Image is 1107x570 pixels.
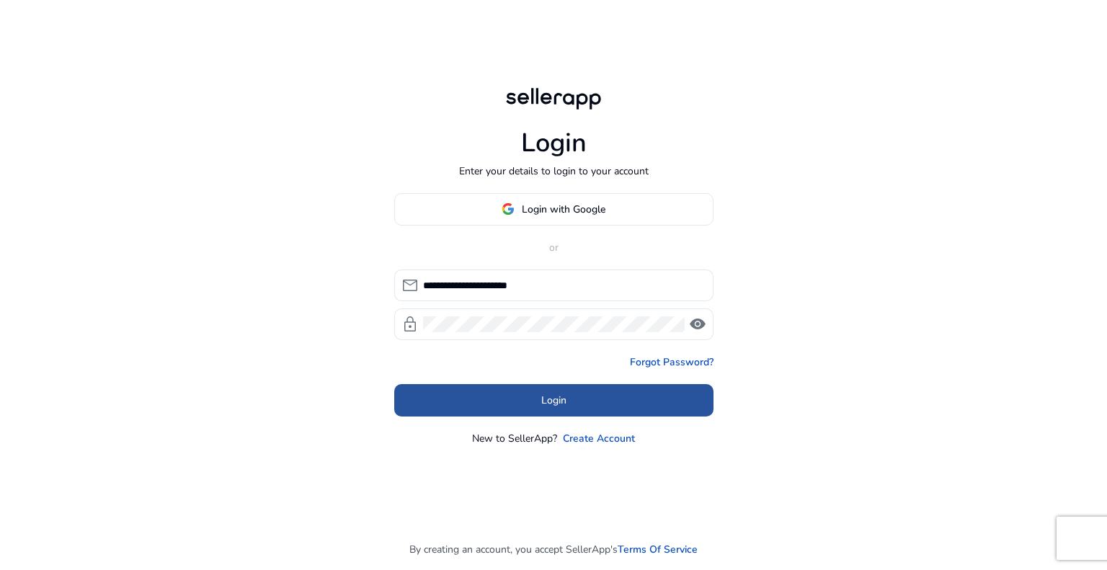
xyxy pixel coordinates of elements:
[689,316,706,333] span: visibility
[394,384,713,417] button: Login
[502,202,515,215] img: google-logo.svg
[394,193,713,226] button: Login with Google
[401,277,419,294] span: mail
[541,393,566,408] span: Login
[459,164,649,179] p: Enter your details to login to your account
[472,431,557,446] p: New to SellerApp?
[618,542,698,557] a: Terms Of Service
[563,431,635,446] a: Create Account
[521,128,587,159] h1: Login
[522,202,605,217] span: Login with Google
[630,355,713,370] a: Forgot Password?
[401,316,419,333] span: lock
[394,240,713,255] p: or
